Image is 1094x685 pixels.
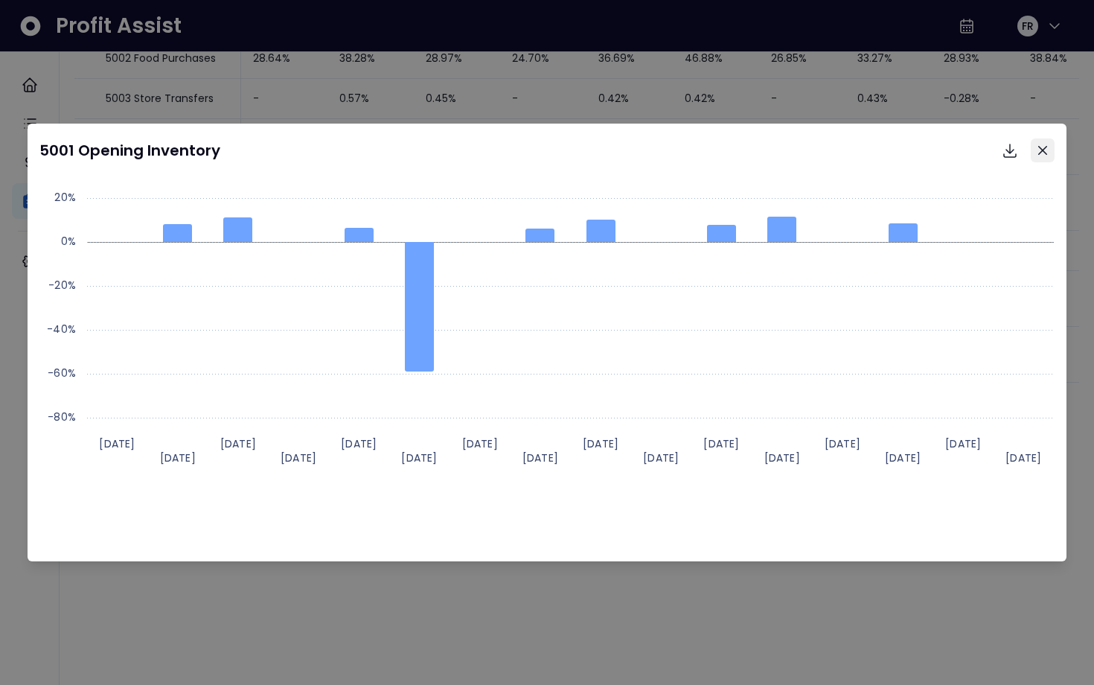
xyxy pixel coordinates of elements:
text: [DATE] [341,436,377,451]
text: -40% [47,322,76,337]
text: -80% [48,410,76,424]
text: [DATE] [401,450,437,465]
text: [DATE] [583,436,618,451]
button: Close [1031,138,1055,162]
text: [DATE] [281,450,316,465]
text: [DATE] [220,436,256,451]
text: [DATE] [885,450,921,465]
text: [DATE] [461,436,497,451]
text: 20% [54,190,76,205]
p: 5001 Opening Inventory [39,139,220,162]
text: [DATE] [764,450,799,465]
text: [DATE] [945,436,981,451]
text: [DATE] [643,450,679,465]
button: Download options [995,136,1025,165]
text: -20% [48,278,76,293]
text: [DATE] [703,436,739,451]
text: [DATE] [99,436,135,451]
text: [DATE] [824,436,860,451]
text: [DATE] [159,450,195,465]
text: [DATE] [1005,450,1041,465]
text: 0% [60,234,75,249]
text: [DATE] [522,450,558,465]
text: -60% [48,366,76,380]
